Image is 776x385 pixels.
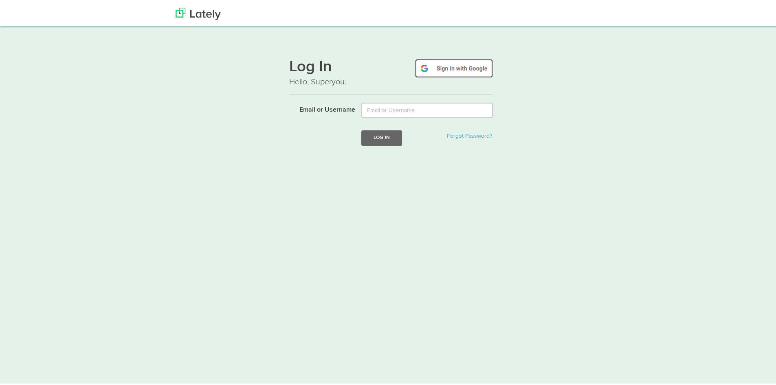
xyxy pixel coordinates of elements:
h1: Log In [289,57,493,75]
button: Log In [361,129,402,144]
a: Forgot Password? [447,132,492,137]
input: Email or Username [361,101,493,117]
img: google-signin.png [415,57,493,76]
label: Email or Username [283,101,355,113]
p: Hello, Superyou. [289,75,493,86]
img: Lately [176,6,221,18]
